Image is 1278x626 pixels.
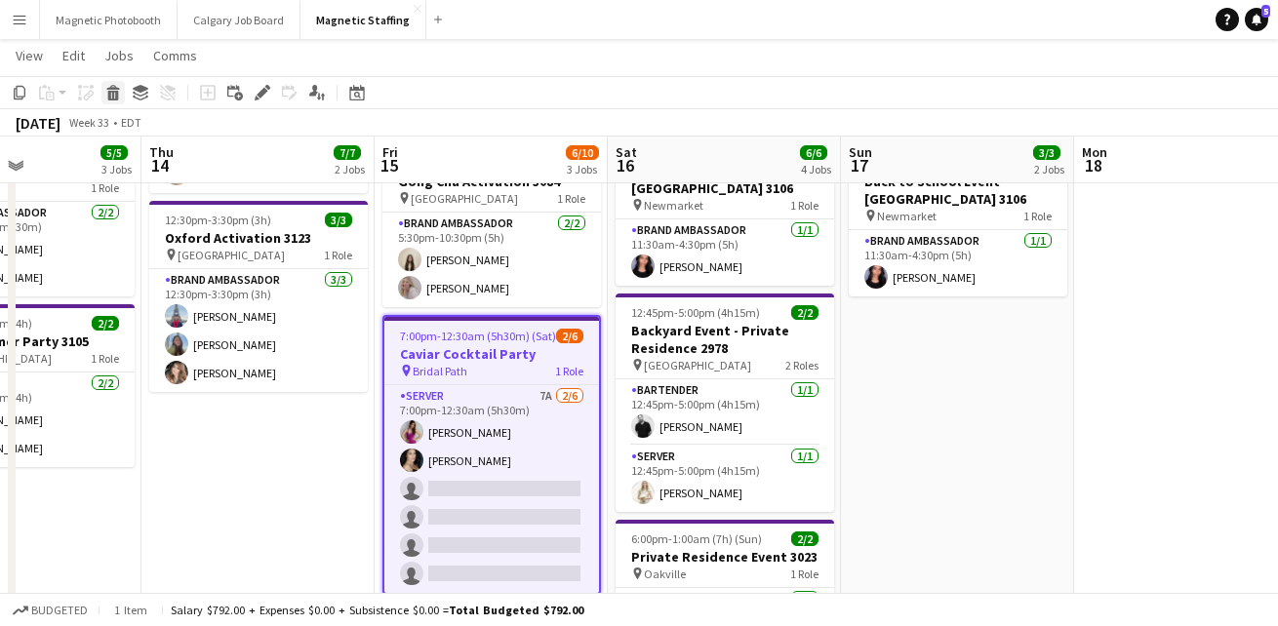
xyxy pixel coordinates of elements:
app-job-card: 12:30pm-3:30pm (3h)3/3Oxford Activation 3123 [GEOGRAPHIC_DATA]1 RoleBrand Ambassador3/312:30pm-3:... [149,201,368,392]
span: 15 [379,154,398,176]
span: Sun [849,143,872,161]
app-card-role: Brand Ambassador1/111:30am-4:30pm (5h)[PERSON_NAME] [616,219,834,286]
div: 2 Jobs [335,162,365,176]
span: View [16,47,43,64]
app-card-role: Brand Ambassador1/111:30am-4:30pm (5h)[PERSON_NAME] [849,230,1067,296]
a: Jobs [97,43,141,68]
span: 7:00pm-12:30am (5h30m) (Sat) [400,329,556,343]
span: 3/3 [1033,145,1060,160]
span: 12:45pm-5:00pm (4h15m) [631,305,760,320]
div: 3 Jobs [567,162,598,176]
span: [GEOGRAPHIC_DATA] [178,248,285,262]
span: Week 33 [64,115,113,130]
app-job-card: 11:30am-4:30pm (5h)1/1Back to School Event - [GEOGRAPHIC_DATA] 3106 Newmarket1 RoleBrand Ambassad... [849,144,1067,296]
span: 17 [846,154,872,176]
a: View [8,43,51,68]
span: 1 Role [790,567,819,581]
app-card-role: Bartender1/112:45pm-5:00pm (4h15m)[PERSON_NAME] [616,379,834,446]
span: Newmarket [877,209,937,223]
div: EDT [121,115,141,130]
span: Sat [616,143,637,161]
app-job-card: 5:30pm-10:30pm (5h)2/2Gong Cha Activation 3084 [GEOGRAPHIC_DATA]1 RoleBrand Ambassador2/25:30pm-1... [382,144,601,307]
span: 2/2 [92,316,119,331]
span: 1 item [107,603,154,617]
span: Oakville [644,567,686,581]
span: 3/3 [325,213,352,227]
span: 2 Roles [785,358,819,372]
span: 1 Role [555,364,583,378]
button: Magnetic Photobooth [40,1,178,39]
span: Thu [149,143,174,161]
span: 6/6 [800,145,827,160]
div: 3 Jobs [101,162,132,176]
button: Calgary Job Board [178,1,300,39]
span: Comms [153,47,197,64]
span: [GEOGRAPHIC_DATA] [644,358,751,372]
span: Edit [62,47,85,64]
span: 1 Role [790,198,819,213]
a: Edit [55,43,93,68]
span: 6:00pm-1:00am (7h) (Sun) [631,531,762,546]
span: Fri [382,143,398,161]
span: 2/6 [556,329,583,343]
a: Comms [145,43,205,68]
app-card-role: Brand Ambassador2/25:30pm-10:30pm (5h)[PERSON_NAME][PERSON_NAME] [382,213,601,307]
button: Budgeted [10,600,91,621]
span: 18 [1079,154,1107,176]
span: 1 Role [1023,209,1052,223]
h3: Backyard Event - Private Residence 2978 [616,322,834,357]
a: 5 [1245,8,1268,31]
span: Newmarket [644,198,703,213]
span: 1 Role [324,248,352,262]
app-card-role: Server1/112:45pm-5:00pm (4h15m)[PERSON_NAME] [616,446,834,512]
span: 7/7 [334,145,361,160]
span: 6/10 [566,145,599,160]
app-job-card: 7:00pm-12:30am (5h30m) (Sat)2/6Caviar Cocktail Party Bridal Path1 RoleServer7A2/67:00pm-12:30am (... [382,315,601,595]
span: [GEOGRAPHIC_DATA] [411,191,518,206]
span: 1 Role [91,180,119,195]
span: Jobs [104,47,134,64]
div: 4 Jobs [801,162,831,176]
span: 12:30pm-3:30pm (3h) [165,213,271,227]
app-job-card: 11:30am-4:30pm (5h)1/1Back to School Event - [GEOGRAPHIC_DATA] 3106 Newmarket1 RoleBrand Ambassad... [616,134,834,286]
h3: Caviar Cocktail Party [384,345,599,363]
span: Bridal Path [413,364,467,378]
span: 14 [146,154,174,176]
span: 1 Role [91,351,119,366]
span: 2/2 [791,305,819,320]
span: 1 Role [557,191,585,206]
app-card-role: Brand Ambassador3/312:30pm-3:30pm (3h)[PERSON_NAME][PERSON_NAME][PERSON_NAME] [149,269,368,392]
div: [DATE] [16,113,60,133]
div: Salary $792.00 + Expenses $0.00 + Subsistence $0.00 = [171,603,583,617]
span: 5/5 [100,145,128,160]
span: Total Budgeted $792.00 [449,603,583,617]
h3: Oxford Activation 3123 [149,229,368,247]
div: 2 Jobs [1034,162,1064,176]
h3: Private Residence Event 3023 [616,548,834,566]
span: Budgeted [31,604,88,617]
span: 2/2 [791,531,819,546]
span: 5 [1261,5,1270,18]
app-card-role: Server7A2/67:00pm-12:30am (5h30m)[PERSON_NAME][PERSON_NAME] [384,385,599,593]
h3: Back to School Event - [GEOGRAPHIC_DATA] 3106 [849,173,1067,208]
app-job-card: 12:45pm-5:00pm (4h15m)2/2Backyard Event - Private Residence 2978 [GEOGRAPHIC_DATA]2 RolesBartende... [616,293,834,512]
span: 16 [613,154,637,176]
button: Magnetic Staffing [300,1,426,39]
span: Mon [1082,143,1107,161]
